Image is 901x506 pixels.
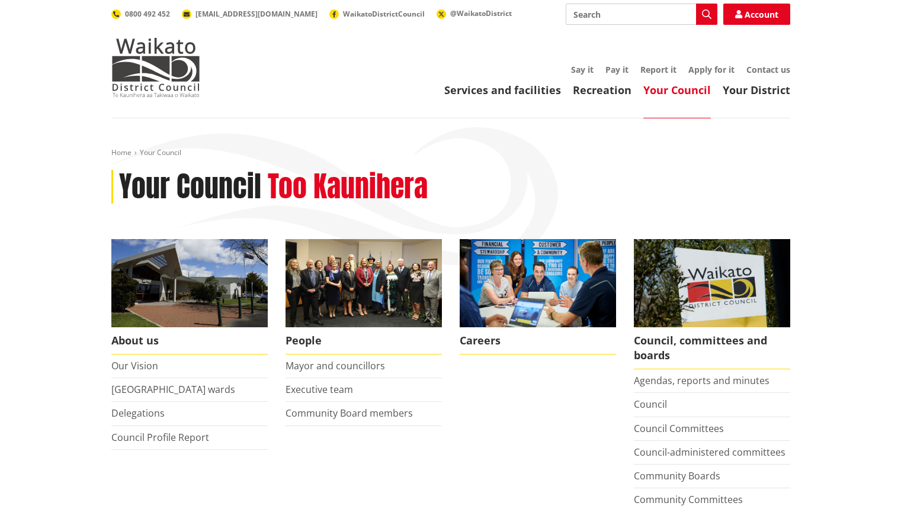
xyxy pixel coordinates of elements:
[343,9,425,19] span: WaikatoDistrictCouncil
[111,148,790,158] nav: breadcrumb
[634,493,743,506] a: Community Committees
[723,4,790,25] a: Account
[111,407,165,420] a: Delegations
[566,4,717,25] input: Search input
[111,431,209,444] a: Council Profile Report
[195,9,318,19] span: [EMAIL_ADDRESS][DOMAIN_NAME]
[634,374,769,387] a: Agendas, reports and minutes
[182,9,318,19] a: [EMAIL_ADDRESS][DOMAIN_NAME]
[140,147,181,157] span: Your Council
[111,383,235,396] a: [GEOGRAPHIC_DATA] wards
[688,64,735,75] a: Apply for it
[111,239,268,327] img: WDC Building 0015
[111,239,268,354] a: WDC Building 0015 About us
[329,9,425,19] a: WaikatoDistrictCouncil
[111,38,200,97] img: Waikato District Council - Te Kaunihera aa Takiwaa o Waikato
[111,147,132,157] a: Home
[286,383,353,396] a: Executive team
[634,239,790,369] a: Waikato-District-Council-sign Council, committees and boards
[268,170,428,204] h2: Too Kaunihera
[605,64,629,75] a: Pay it
[286,239,442,354] a: 2022 Council People
[634,446,785,459] a: Council-administered committees
[119,170,261,204] h1: Your Council
[460,239,616,354] a: Careers
[111,9,170,19] a: 0800 492 452
[286,407,413,420] a: Community Board members
[634,422,724,435] a: Council Committees
[460,239,616,327] img: Office staff in meeting - Career page
[640,64,676,75] a: Report it
[723,83,790,97] a: Your District
[111,359,158,372] a: Our Vision
[634,239,790,327] img: Waikato-District-Council-sign
[111,327,268,354] span: About us
[460,327,616,354] span: Careers
[571,64,594,75] a: Say it
[746,64,790,75] a: Contact us
[634,327,790,369] span: Council, committees and boards
[437,8,512,18] a: @WaikatoDistrict
[634,398,667,411] a: Council
[286,359,385,372] a: Mayor and councillors
[450,8,512,18] span: @WaikatoDistrict
[444,83,561,97] a: Services and facilities
[634,469,720,482] a: Community Boards
[286,239,442,327] img: 2022 Council
[125,9,170,19] span: 0800 492 452
[573,83,631,97] a: Recreation
[286,327,442,354] span: People
[643,83,711,97] a: Your Council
